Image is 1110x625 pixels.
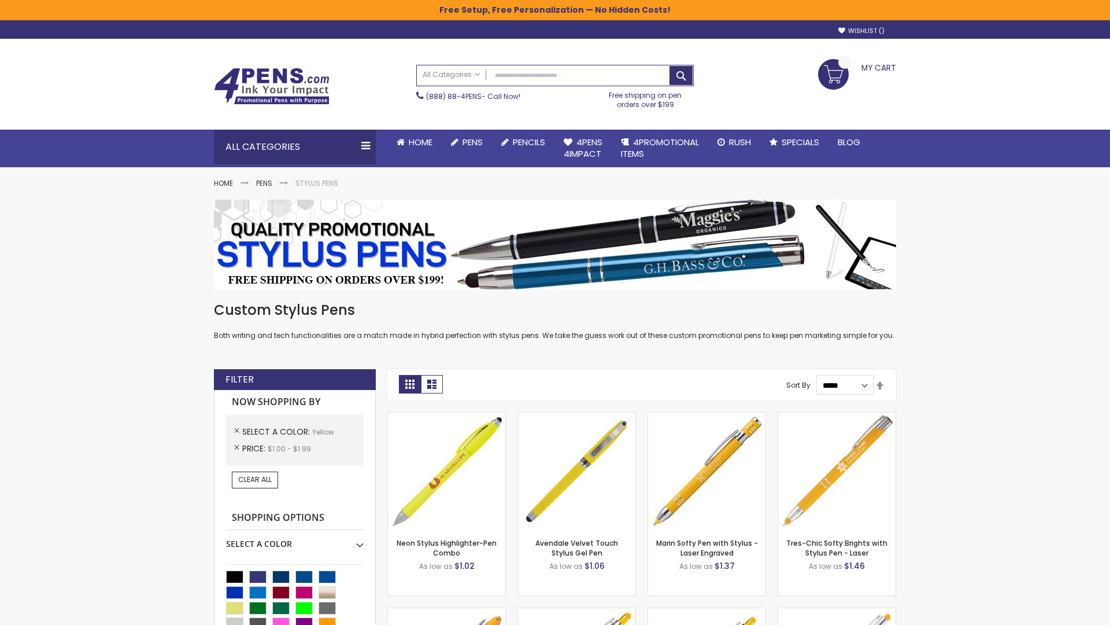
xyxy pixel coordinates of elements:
[612,130,708,167] a: 4PROMOTIONALITEMS
[214,301,896,319] h1: Custom Stylus Pens
[214,301,896,341] div: Both writing and tech functionalities are a match made in hybrid perfection with stylus pens. We ...
[648,608,765,617] a: Phoenix Softy Brights Gel with Stylus Pen - Laser-Yellow
[715,560,735,572] span: $1.37
[214,178,233,188] a: Home
[844,560,865,572] span: $1.46
[782,136,819,148] span: Specials
[387,130,442,155] a: Home
[778,412,896,422] a: Tres-Chic Softy Brights with Stylus Pen - Laser-Yellow
[513,136,545,148] span: Pencils
[648,413,765,530] img: Marin Softy Pen with Stylus - Laser Engraved-Yellow
[419,561,453,571] span: As low as
[809,561,842,571] span: As low as
[426,91,520,101] span: - Call Now!
[442,130,492,155] a: Pens
[426,91,482,101] a: (888) 88-4PENS
[518,413,635,530] img: Avendale Velvet Touch Stylus Gel Pen-Yellow
[399,375,421,394] strong: Grid
[268,444,311,454] span: $1.00 - $1.99
[679,561,713,571] span: As low as
[214,200,896,289] img: Stylus Pens
[778,413,896,530] img: Tres-Chic Softy Brights with Stylus Pen - Laser-Yellow
[648,412,765,422] a: Marin Softy Pen with Stylus - Laser Engraved-Yellow
[549,561,583,571] span: As low as
[462,136,483,148] span: Pens
[729,136,751,148] span: Rush
[214,68,330,105] img: 4Pens Custom Pens and Promotional Products
[535,538,618,557] a: Avendale Velvet Touch Stylus Gel Pen
[554,130,612,167] a: 4Pens4impact
[518,412,635,422] a: Avendale Velvet Touch Stylus Gel Pen-Yellow
[388,412,505,422] a: Neon Stylus Highlighter-Pen Combo-Yellow
[454,560,475,572] span: $1.02
[256,178,272,188] a: Pens
[778,608,896,617] a: Tres-Chic Softy with Stylus Top Pen - ColorJet-Yellow
[786,380,811,390] label: Sort By
[838,136,860,148] span: Blog
[388,608,505,617] a: Ellipse Softy Brights with Stylus Pen - Laser-Yellow
[232,472,278,488] a: Clear All
[242,443,268,454] span: Price
[417,65,486,84] a: All Categories
[242,426,312,437] span: Select A Color
[238,475,272,484] span: Clear All
[760,130,828,155] a: Specials
[518,608,635,617] a: Phoenix Softy Brights with Stylus Pen - Laser-Yellow
[295,178,338,188] strong: Stylus Pens
[584,560,605,572] span: $1.06
[397,538,497,557] a: Neon Stylus Highlighter-Pen Combo
[492,130,554,155] a: Pencils
[564,136,602,160] span: 4Pens 4impact
[226,506,364,531] strong: Shopping Options
[226,530,364,550] div: Select A Color
[312,427,334,437] span: Yellow
[621,136,699,160] span: 4PROMOTIONAL ITEMS
[597,86,694,109] div: Free shipping on pen orders over $199
[423,70,480,79] span: All Categories
[656,538,758,557] a: Marin Softy Pen with Stylus - Laser Engraved
[214,130,376,164] div: All Categories
[409,136,432,148] span: Home
[838,27,885,35] a: Wishlist
[786,538,887,557] a: Tres-Chic Softy Brights with Stylus Pen - Laser
[225,373,254,386] strong: Filter
[388,413,505,530] img: Neon Stylus Highlighter-Pen Combo-Yellow
[708,130,760,155] a: Rush
[226,390,364,414] strong: Now Shopping by
[828,130,869,155] a: Blog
